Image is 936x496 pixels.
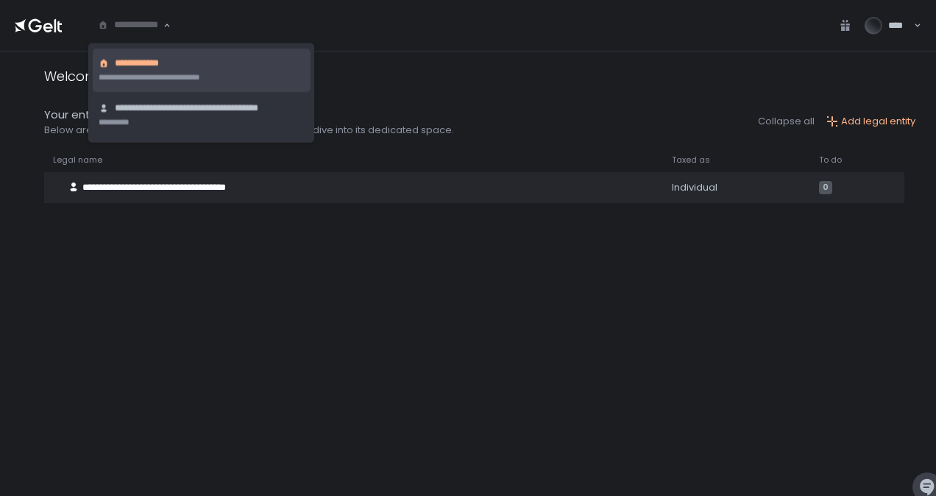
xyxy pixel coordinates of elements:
span: 0 [819,181,832,194]
div: Individual [672,181,801,194]
div: Below are the entities you have access to. Select one to dive into its dedicated space. [44,124,454,137]
input: Search for option [98,18,162,33]
div: Your entities [44,107,454,124]
span: Taxed as [672,155,710,166]
div: Search for option [88,10,171,40]
button: Add legal entity [826,115,915,128]
div: Welcome to [PERSON_NAME] [44,66,230,86]
button: Collapse all [758,115,815,128]
span: To do [819,155,842,166]
span: Legal name [53,155,102,166]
